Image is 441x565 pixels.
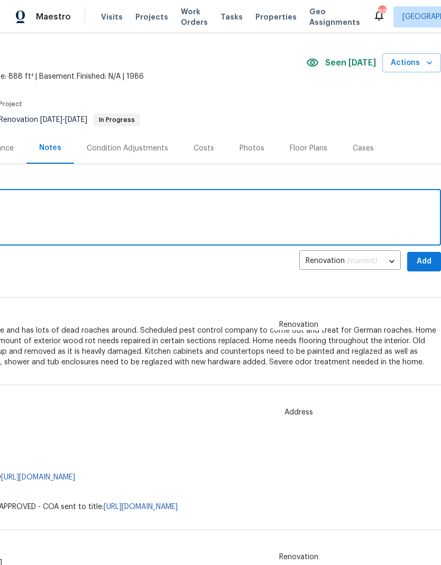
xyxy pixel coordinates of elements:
[65,116,87,124] span: [DATE]
[40,116,87,124] span: -
[101,12,123,22] span: Visits
[194,143,214,154] div: Costs
[309,6,360,27] span: Geo Assignments
[255,12,297,22] span: Properties
[407,252,441,271] button: Add
[95,117,139,123] span: In Progress
[273,319,325,330] span: Renovation
[299,249,401,275] div: Renovation (current)
[36,12,71,22] span: Maestro
[378,6,385,17] div: 88
[181,6,208,27] span: Work Orders
[39,143,61,153] div: Notes
[104,503,178,511] a: [URL][DOMAIN_NAME]
[273,552,325,562] span: Renovation
[135,12,168,22] span: Projects
[40,116,62,124] span: [DATE]
[221,13,243,21] span: Tasks
[1,474,75,481] a: [URL][DOMAIN_NAME]
[416,255,433,268] span: Add
[278,407,319,418] span: Address
[87,143,168,154] div: Condition Adjustments
[382,53,441,73] button: Actions
[347,257,377,265] span: (current)
[353,143,374,154] div: Cases
[240,143,264,154] div: Photos
[391,56,433,70] span: Actions
[290,143,327,154] div: Floor Plans
[325,58,376,68] span: Seen [DATE]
